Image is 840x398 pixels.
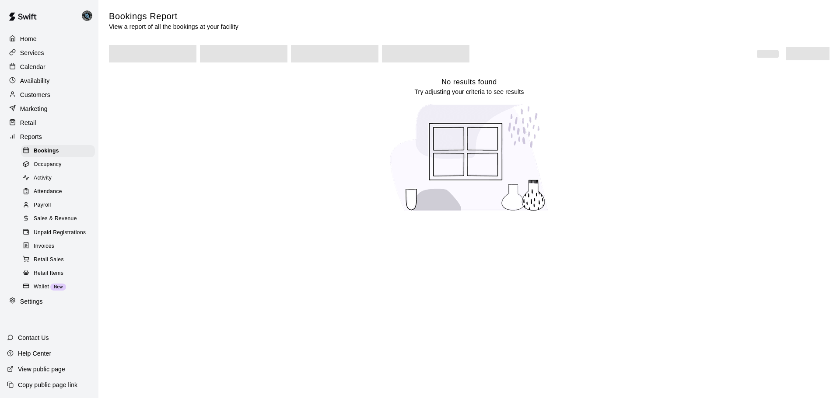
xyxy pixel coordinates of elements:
[34,201,51,210] span: Payroll
[7,130,91,143] a: Reports
[18,381,77,389] p: Copy public page link
[34,147,59,156] span: Bookings
[7,88,91,101] a: Customers
[34,269,63,278] span: Retail Items
[382,96,557,219] img: No results found
[21,199,95,211] div: Payroll
[21,172,95,184] div: Activity
[109,22,238,31] p: View a report of all the bookings at your facility
[21,159,95,171] div: Occupancy
[7,46,91,59] a: Services
[34,242,54,251] span: Invoices
[18,349,51,358] p: Help Center
[20,118,36,127] p: Retail
[21,253,98,266] a: Retail Sales
[20,90,50,99] p: Customers
[21,227,95,239] div: Unpaid Registrations
[34,228,86,237] span: Unpaid Registrations
[80,7,98,24] div: Danny Lake
[34,187,62,196] span: Attendance
[21,199,98,212] a: Payroll
[7,102,91,115] a: Marketing
[21,266,98,280] a: Retail Items
[7,32,91,45] a: Home
[20,62,45,71] p: Calendar
[20,35,37,43] p: Home
[21,280,98,294] a: WalletNew
[50,284,66,289] span: New
[34,256,64,264] span: Retail Sales
[20,76,50,85] p: Availability
[20,104,48,113] p: Marketing
[7,74,91,87] a: Availability
[21,186,95,198] div: Attendance
[441,76,497,88] h6: No results found
[20,297,43,306] p: Settings
[34,283,49,291] span: Wallet
[414,87,524,96] p: Try adjusting your criteria to see results
[34,160,62,169] span: Occupancy
[21,254,95,266] div: Retail Sales
[7,295,91,308] a: Settings
[21,239,98,253] a: Invoices
[21,185,98,199] a: Attendance
[18,333,49,342] p: Contact Us
[21,212,98,226] a: Sales & Revenue
[34,174,52,183] span: Activity
[20,132,42,141] p: Reports
[20,48,44,57] p: Services
[21,213,95,225] div: Sales & Revenue
[21,281,95,293] div: WalletNew
[21,145,95,157] div: Bookings
[82,10,92,21] img: Danny Lake
[18,365,65,374] p: View public page
[34,215,77,223] span: Sales & Revenue
[7,116,91,129] a: Retail
[7,60,91,73] a: Calendar
[21,172,98,185] a: Activity
[21,144,98,158] a: Bookings
[109,10,238,22] h5: Bookings Report
[21,158,98,171] a: Occupancy
[21,267,95,280] div: Retail Items
[21,226,98,239] a: Unpaid Registrations
[21,240,95,253] div: Invoices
